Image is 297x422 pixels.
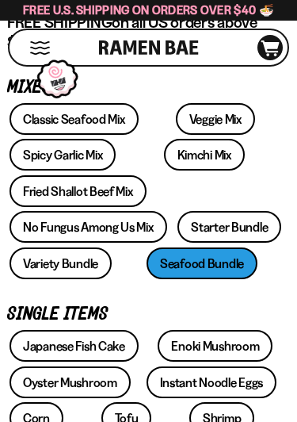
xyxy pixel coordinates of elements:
[29,41,51,55] button: Mobile Menu Trigger
[10,366,131,398] a: Oyster Mushroom
[177,211,281,243] a: Starter Bundle
[10,247,112,279] a: Variety Bundle
[10,175,147,207] a: Fried Shallot Beef Mix
[10,139,116,171] a: Spicy Garlic Mix
[10,211,167,243] a: No Fungus Among Us Mix
[176,103,255,135] a: Veggie Mix
[164,139,245,171] a: Kimchi Mix
[10,103,139,135] a: Classic Seafood Mix
[147,366,277,398] a: Instant Noodle Eggs
[7,307,290,322] p: Single Items
[23,2,274,17] span: Free U.S. Shipping on Orders over $40 🍜
[7,80,290,95] p: Mixes
[10,330,139,362] a: Japanese Fish Cake
[158,330,272,362] a: Enoki Mushroom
